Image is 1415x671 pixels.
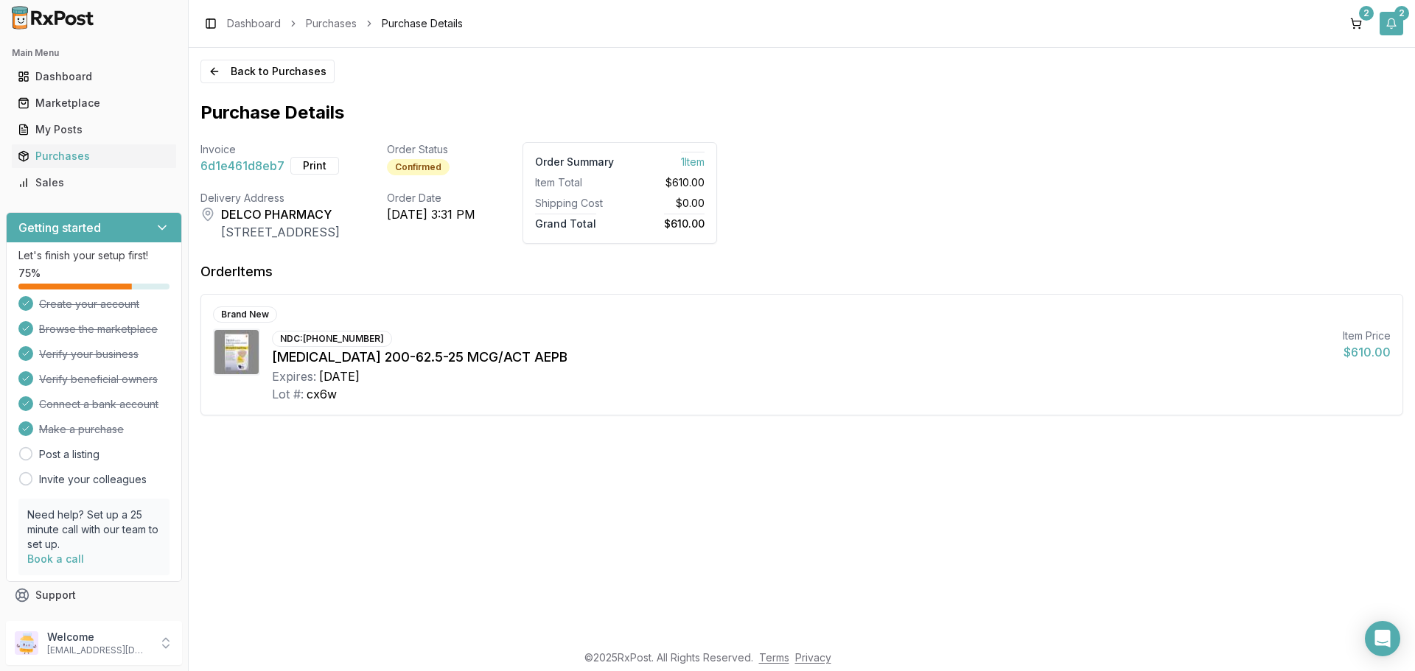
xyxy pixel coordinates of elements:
[200,157,284,175] span: 6d1e461d8eb7
[39,397,158,412] span: Connect a bank account
[18,219,101,236] h3: Getting started
[759,651,789,664] a: Terms
[200,101,1403,124] h1: Purchase Details
[12,116,176,143] a: My Posts
[6,91,182,115] button: Marketplace
[6,144,182,168] button: Purchases
[39,347,139,362] span: Verify your business
[1343,329,1391,343] div: Item Price
[47,630,150,644] p: Welcome
[387,142,475,157] div: Order Status
[535,214,596,230] span: Grand Total
[35,614,85,629] span: Feedback
[626,196,705,211] div: $0.00
[6,6,100,29] img: RxPost Logo
[227,16,281,31] a: Dashboard
[12,169,176,196] a: Sales
[39,472,147,487] a: Invite your colleagues
[12,47,176,59] h2: Main Menu
[47,644,150,656] p: [EMAIL_ADDRESS][DOMAIN_NAME]
[18,175,170,190] div: Sales
[12,143,176,169] a: Purchases
[200,142,340,157] div: Invoice
[18,96,170,110] div: Marketplace
[6,118,182,141] button: My Posts
[681,152,705,168] span: 1 Item
[27,552,84,565] a: Book a call
[12,63,176,90] a: Dashboard
[18,69,170,84] div: Dashboard
[213,306,277,323] div: Brand New
[319,368,360,385] div: [DATE]
[306,16,357,31] a: Purchases
[6,582,182,608] button: Support
[18,122,170,137] div: My Posts
[290,157,339,175] button: Print
[1344,12,1368,35] button: 2
[382,16,463,31] span: Purchase Details
[387,205,475,223] div: [DATE] 3:31 PM
[387,159,450,175] div: Confirmed
[12,90,176,116] a: Marketplace
[227,16,463,31] nav: breadcrumb
[1359,6,1374,21] div: 2
[6,65,182,88] button: Dashboard
[27,507,161,552] p: Need help? Set up a 25 minute call with our team to set up.
[272,368,316,385] div: Expires:
[535,196,614,211] div: Shipping Cost
[626,175,705,190] div: $610.00
[221,205,340,223] div: DELCO PHARMACY
[200,191,340,205] div: Delivery Address
[214,330,259,374] img: Trelegy Ellipta 200-62.5-25 MCG/ACT AEPB
[15,631,38,655] img: User avatar
[18,248,170,263] p: Let's finish your setup first!
[39,447,99,462] a: Post a listing
[795,651,831,664] a: Privacy
[39,372,158,387] span: Verify beneficial owners
[664,214,705,230] span: $610.00
[18,149,170,164] div: Purchases
[200,60,335,83] button: Back to Purchases
[272,347,1331,368] div: [MEDICAL_DATA] 200-62.5-25 MCG/ACT AEPB
[6,608,182,635] button: Feedback
[535,175,614,190] div: Item Total
[1365,621,1400,656] div: Open Intercom Messenger
[18,266,41,281] span: 75 %
[1394,6,1409,21] div: 2
[272,331,392,347] div: NDC: [PHONE_NUMBER]
[387,191,475,205] div: Order Date
[6,171,182,194] button: Sales
[535,155,614,169] div: Order Summary
[39,322,158,337] span: Browse the marketplace
[272,385,304,403] div: Lot #:
[39,297,139,312] span: Create your account
[200,261,273,282] div: Order Items
[221,223,340,241] div: [STREET_ADDRESS]
[307,385,337,403] div: cx6w
[1380,12,1403,35] button: 2
[39,422,124,437] span: Make a purchase
[1343,343,1391,361] div: $610.00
